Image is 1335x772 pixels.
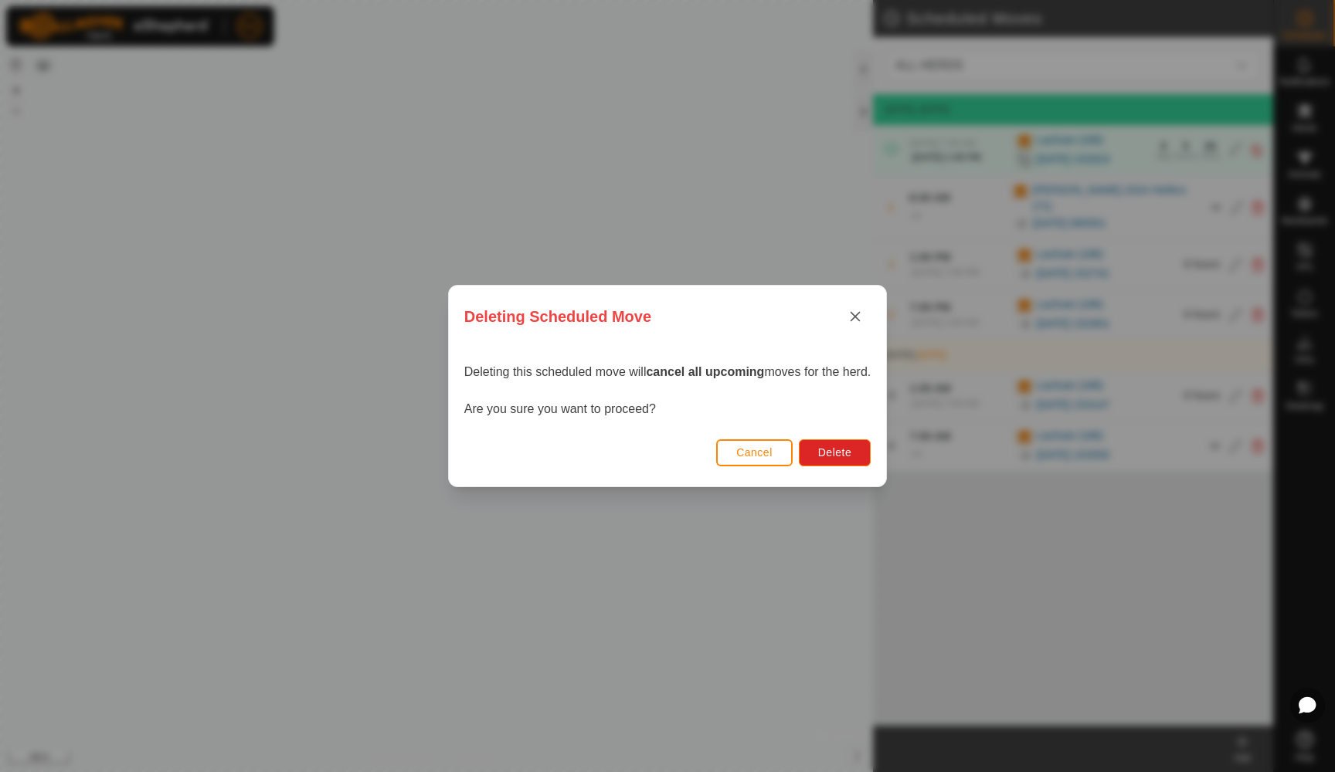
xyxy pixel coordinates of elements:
[736,446,773,459] span: Cancel
[646,365,764,378] strong: cancel all upcoming
[464,400,871,418] p: Are you sure you want to proceed?
[464,363,871,381] p: Deleting this scheduled move will moves for the herd.
[818,446,851,459] span: Delete
[716,439,793,466] button: Cancel
[464,305,651,328] span: Deleting Scheduled Move
[799,439,871,466] button: Delete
